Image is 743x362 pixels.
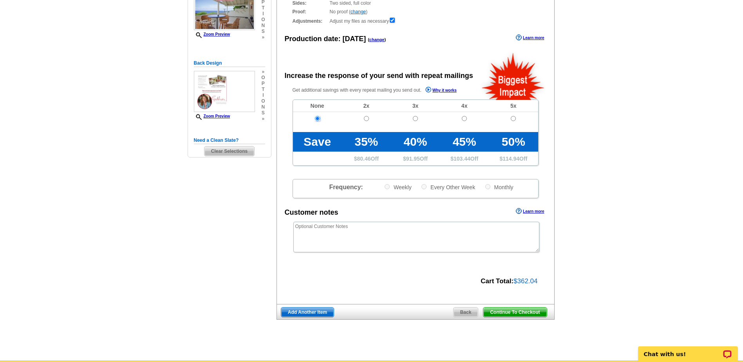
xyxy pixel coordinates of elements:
div: Adjust my files as necessary [293,17,539,25]
a: Add Another Item [281,307,334,317]
span: p [261,81,265,87]
span: n [261,104,265,110]
span: t [261,87,265,92]
span: ( ) [368,37,386,42]
span: » [261,69,265,75]
label: Every Other Week [421,183,475,191]
span: » [261,34,265,40]
input: Monthly [485,184,490,189]
span: 103.44 [454,156,470,162]
strong: Adjustments: [293,18,327,25]
span: 91.95 [406,156,420,162]
td: 3x [391,100,440,112]
span: t [261,5,265,11]
input: Weekly [385,184,390,189]
a: change [351,9,366,14]
strong: Proof: [293,8,327,15]
span: Clear Selections [204,147,254,156]
label: Weekly [384,183,412,191]
span: s [261,29,265,34]
p: Get additional savings with every repeat mailing you send out. [293,86,474,95]
span: i [261,11,265,17]
img: small-thumb.jpg [194,71,255,112]
div: Customer notes [285,207,338,218]
a: Learn more [516,208,544,214]
a: Why it works [425,87,457,95]
strong: Cart Total: [481,277,513,285]
input: Every Other Week [421,184,427,189]
span: n [261,23,265,29]
h5: Back Design [194,60,265,67]
td: Save [293,132,342,152]
td: 4x [440,100,489,112]
span: Continue To Checkout [483,308,546,317]
span: o [261,75,265,81]
td: None [293,100,342,112]
td: 5x [489,100,538,112]
div: Production date: [285,34,386,44]
span: » [261,116,265,122]
span: $362.04 [513,277,537,285]
td: $ Off [440,152,489,165]
iframe: LiveChat chat widget [633,337,743,362]
td: 45% [440,132,489,152]
label: Monthly [484,183,513,191]
div: Increase the response of your send with repeat mailings [285,71,473,81]
a: Zoom Preview [194,114,230,118]
h5: Need a Clean Slate? [194,137,265,144]
span: o [261,98,265,104]
span: s [261,110,265,116]
td: $ Off [489,152,538,165]
span: i [261,92,265,98]
a: Zoom Preview [194,32,230,36]
td: 2x [342,100,391,112]
span: 80.46 [357,156,371,162]
a: Learn more [516,34,544,41]
td: 35% [342,132,391,152]
td: 50% [489,132,538,152]
div: No proof ( ) [293,8,539,15]
span: 114.94 [503,156,519,162]
td: 40% [391,132,440,152]
img: biggestImpact.png [481,52,546,100]
a: change [369,37,385,42]
a: Back [453,307,479,317]
span: Frequency: [329,184,363,190]
span: [DATE] [343,35,366,43]
span: o [261,17,265,23]
td: $ Off [391,152,440,165]
td: $ Off [342,152,391,165]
